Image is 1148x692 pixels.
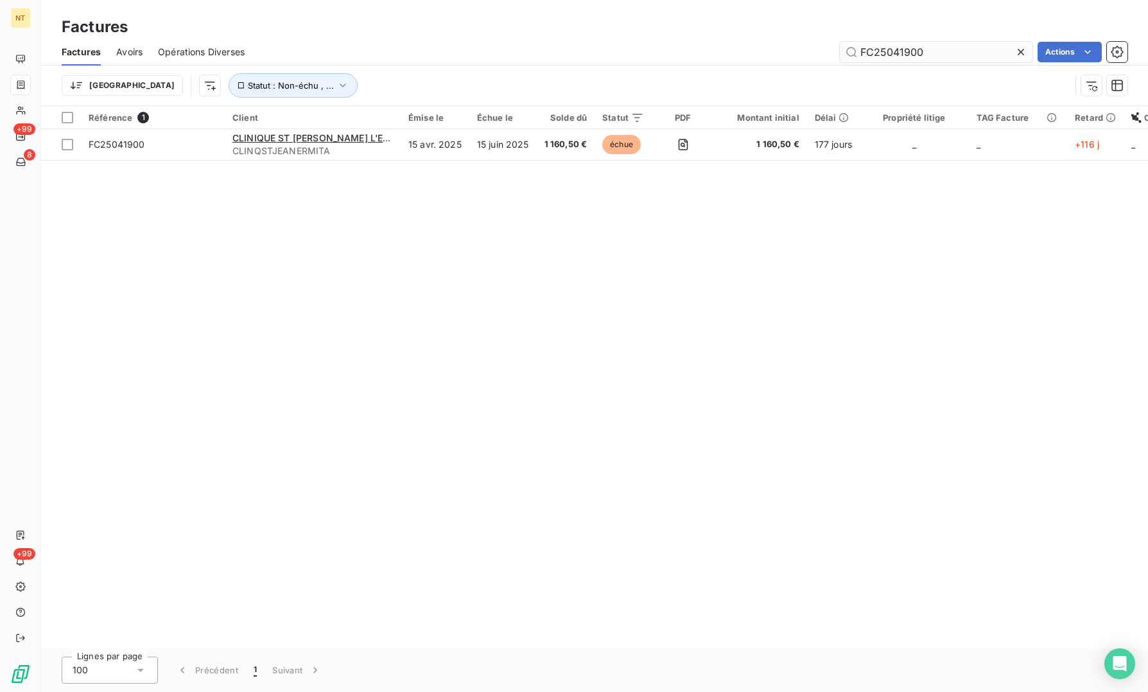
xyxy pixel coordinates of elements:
span: _ [977,139,980,150]
td: 15 avr. 2025 [401,129,469,160]
span: +99 [13,123,35,135]
span: Factures [62,46,101,58]
div: Montant initial [722,112,799,123]
img: Logo LeanPay [10,664,31,684]
div: Délai [815,112,852,123]
span: échue [602,135,641,154]
div: Client [232,112,393,123]
td: 15 juin 2025 [469,129,537,160]
span: _ [912,139,916,150]
button: 1 [246,657,265,684]
h3: Factures [62,15,128,39]
div: PDF [659,112,706,123]
button: Actions [1038,42,1102,62]
span: Opérations Diverses [158,46,245,58]
button: [GEOGRAPHIC_DATA] [62,75,183,96]
span: Référence [89,112,132,123]
div: Propriété litige [867,112,961,123]
span: 1 [254,664,257,677]
div: TAG Facture [977,112,1060,123]
span: +99 [13,548,35,560]
span: CLINIQUE ST [PERSON_NAME] L'ERMITAGE (77) [232,132,442,143]
div: Retard [1075,112,1116,123]
div: Échue le [477,112,529,123]
span: 100 [73,664,88,677]
span: _ [1131,139,1135,150]
button: Suivant [265,657,329,684]
td: 177 jours [807,129,860,160]
button: Précédent [168,657,246,684]
div: Open Intercom Messenger [1104,648,1135,679]
div: NT [10,8,31,28]
span: CLINQSTJEANERMITA [232,145,393,157]
span: FC25041900 [89,139,145,150]
span: 8 [24,149,35,161]
span: 1 160,50 € [722,138,799,151]
span: +116 j [1075,139,1099,150]
input: Rechercher [840,42,1032,62]
div: Statut [602,112,644,123]
span: 1 [137,112,149,123]
span: Statut : Non-échu , ... [248,80,334,91]
span: 1 160,50 € [544,138,587,151]
div: Émise le [408,112,462,123]
button: Statut : Non-échu , ... [229,73,358,98]
div: Solde dû [544,112,587,123]
span: Avoirs [116,46,143,58]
